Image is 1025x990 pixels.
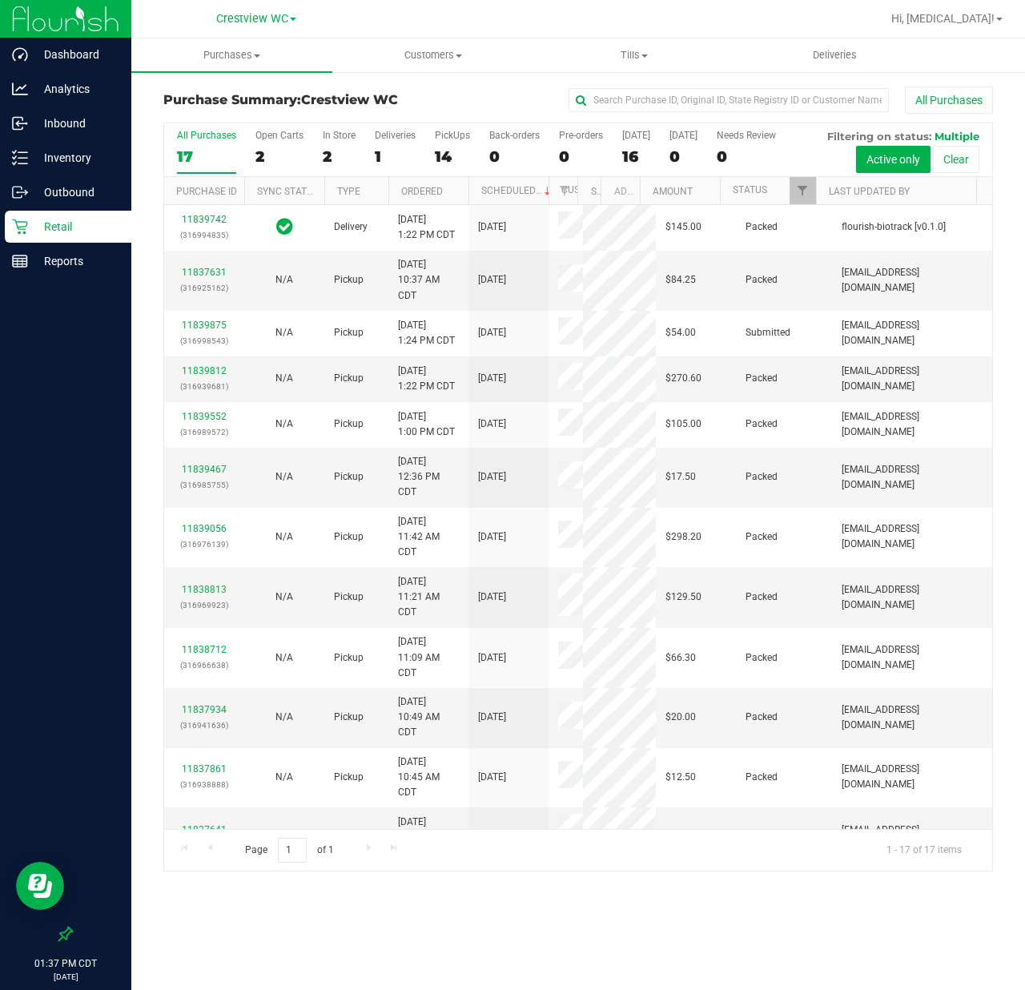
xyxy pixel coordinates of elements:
button: N/A [275,590,293,605]
label: Pin the sidebar to full width on large screens [58,926,74,942]
span: [DATE] 11:09 AM CDT [398,634,459,681]
a: Deliveries [734,38,935,72]
div: 0 [559,147,603,166]
span: [EMAIL_ADDRESS][DOMAIN_NAME] [842,762,983,792]
p: (316966638) [174,658,235,673]
p: Retail [28,217,124,236]
span: Packed [746,710,778,725]
h3: Purchase Summary: [163,93,440,107]
button: N/A [275,417,293,432]
span: In Sync [276,215,293,238]
span: $298.20 [665,529,701,545]
span: [DATE] 10:49 AM CDT [398,694,459,741]
span: [DATE] [478,710,506,725]
a: 11839812 [182,365,227,376]
inline-svg: Dashboard [12,46,28,62]
span: [DATE] [478,417,506,432]
span: Crestview WC [216,12,288,26]
a: 11839467 [182,464,227,475]
span: Not Applicable [275,531,293,542]
div: 0 [717,147,776,166]
p: 01:37 PM CDT [7,956,124,971]
div: In Store [323,130,356,141]
button: N/A [275,325,293,340]
span: $129.50 [665,590,701,605]
button: N/A [275,529,293,545]
span: [DATE] [478,590,506,605]
span: Filtering on status: [827,130,931,143]
span: Not Applicable [275,471,293,482]
span: Pickup [334,272,364,288]
span: Packed [746,272,778,288]
a: Filter [790,177,816,204]
a: Customers [332,38,533,72]
span: [DATE] 1:22 PM CDT [398,364,455,394]
span: Customers [333,48,533,62]
div: Pre-orders [559,130,603,141]
span: [DATE] 10:43 AM CDT [398,815,459,861]
p: (316985755) [174,477,235,493]
a: Status [733,184,767,195]
span: Pickup [334,529,364,545]
span: Not Applicable [275,274,293,285]
a: Filter [551,177,577,204]
a: Amount [653,186,693,197]
span: [EMAIL_ADDRESS][DOMAIN_NAME] [842,823,983,853]
p: Analytics [28,79,124,99]
span: Crestview WC [301,92,398,107]
p: (316976139) [174,537,235,552]
div: Open Carts [255,130,303,141]
p: (316938888) [174,777,235,792]
span: [EMAIL_ADDRESS][DOMAIN_NAME] [842,462,983,493]
a: 11837641 [182,824,227,835]
span: Tills [534,48,734,62]
span: [DATE] [478,219,506,235]
span: $12.50 [665,770,696,785]
span: [DATE] 1:24 PM CDT [398,318,455,348]
a: 11837934 [182,704,227,715]
div: PickUps [435,130,470,141]
inline-svg: Inventory [12,150,28,166]
span: [EMAIL_ADDRESS][DOMAIN_NAME] [842,582,983,613]
div: [DATE] [622,130,650,141]
span: Not Applicable [275,327,293,338]
button: Active only [856,146,931,173]
span: Not Applicable [275,771,293,783]
span: 1 - 17 of 17 items [874,838,975,862]
span: $20.00 [665,710,696,725]
a: 11839552 [182,411,227,422]
span: [EMAIL_ADDRESS][DOMAIN_NAME] [842,521,983,552]
span: Not Applicable [275,418,293,429]
span: Pickup [334,469,364,485]
p: (316998543) [174,333,235,348]
span: Submitted [746,325,790,340]
span: Deliveries [791,48,878,62]
span: [DATE] [478,650,506,666]
button: All Purchases [905,87,993,114]
div: Back-orders [489,130,540,141]
a: 11839875 [182,320,227,331]
a: 11839056 [182,523,227,534]
span: Not Applicable [275,372,293,384]
span: flourish-biotrack [v0.1.0] [842,219,946,235]
a: Purchases [131,38,332,72]
a: 11838813 [182,584,227,595]
span: $17.50 [665,469,696,485]
span: Packed [746,650,778,666]
span: Pickup [334,590,364,605]
span: Packed [746,469,778,485]
iframe: Resource center [16,862,64,910]
span: Not Applicable [275,711,293,722]
span: [DATE] [478,529,506,545]
div: Needs Review [717,130,776,141]
div: All Purchases [177,130,236,141]
p: Inbound [28,114,124,133]
a: Last Updated By [829,186,910,197]
button: N/A [275,272,293,288]
span: Pickup [334,770,364,785]
span: Pickup [334,650,364,666]
span: Packed [746,590,778,605]
span: $145.00 [665,219,701,235]
input: Search Purchase ID, Original ID, State Registry ID or Customer Name... [569,88,889,112]
span: Pickup [334,371,364,386]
